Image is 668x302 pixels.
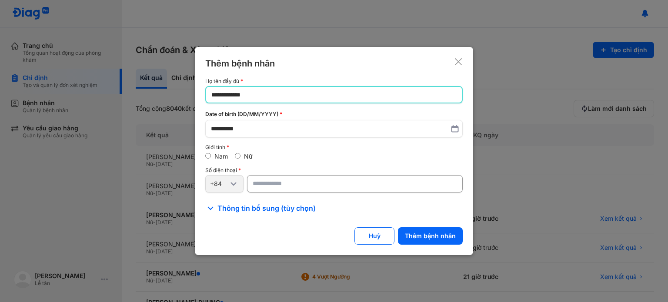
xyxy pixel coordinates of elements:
[354,227,394,245] button: Huỷ
[205,78,463,84] div: Họ tên đầy đủ
[398,227,463,245] button: Thêm bệnh nhân
[217,203,316,213] span: Thông tin bổ sung (tùy chọn)
[214,153,228,160] label: Nam
[205,57,275,70] div: Thêm bệnh nhân
[210,180,228,188] div: +84
[244,153,253,160] label: Nữ
[205,167,463,173] div: Số điện thoại
[205,110,463,118] div: Date of birth (DD/MM/YYYY)
[205,144,463,150] div: Giới tính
